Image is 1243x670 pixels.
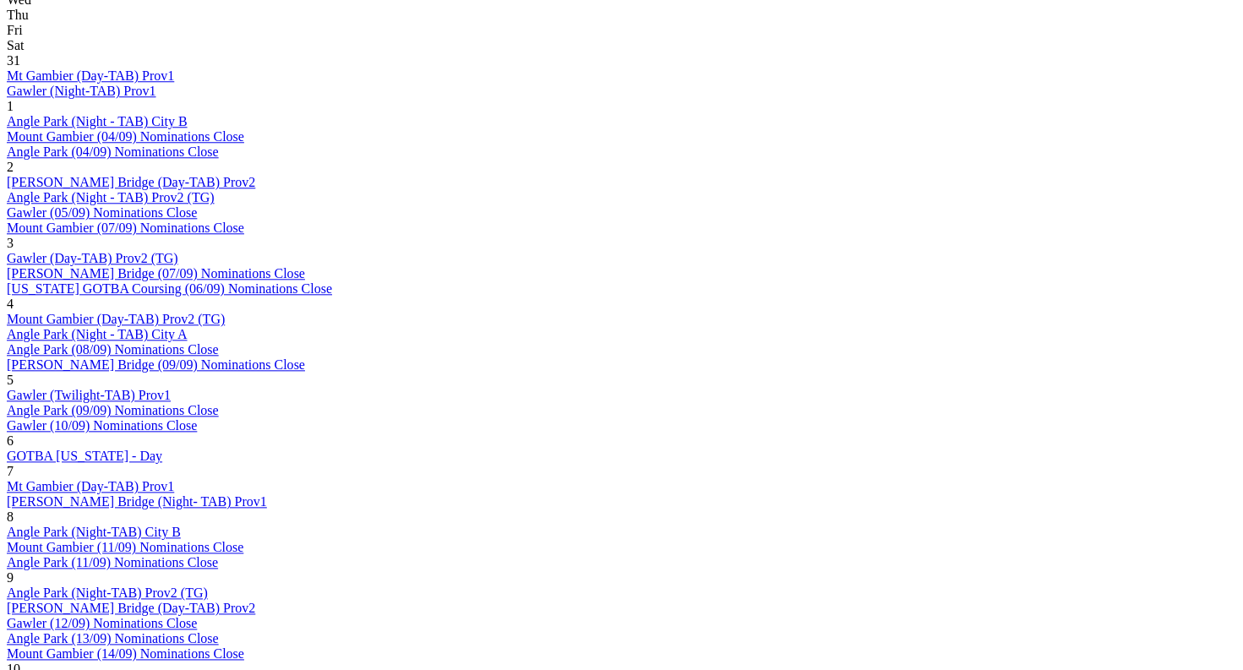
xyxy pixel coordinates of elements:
span: 3 [7,236,14,250]
a: [PERSON_NAME] Bridge (Night- TAB) Prov1 [7,494,267,509]
a: Angle Park (Night - TAB) City B [7,114,188,128]
a: Mt Gambier (Day-TAB) Prov1 [7,479,174,493]
a: Gawler (Night-TAB) Prov1 [7,84,155,98]
a: Gawler (Day-TAB) Prov2 (TG) [7,251,178,265]
a: Mount Gambier (Day-TAB) Prov2 (TG) [7,312,225,326]
span: 7 [7,464,14,478]
span: 8 [7,509,14,524]
span: 31 [7,53,20,68]
div: Fri [7,23,1236,38]
a: Angle Park (Night-TAB) City B [7,525,181,539]
a: [PERSON_NAME] Bridge (09/09) Nominations Close [7,357,305,372]
a: Gawler (Twilight-TAB) Prov1 [7,388,171,402]
div: Thu [7,8,1236,23]
span: 6 [7,433,14,448]
a: [PERSON_NAME] Bridge (Day-TAB) Prov2 [7,175,255,189]
a: Angle Park (04/09) Nominations Close [7,144,219,159]
a: Angle Park (Night - TAB) City A [7,327,188,341]
a: Mount Gambier (14/09) Nominations Close [7,646,244,661]
a: [PERSON_NAME] Bridge (07/09) Nominations Close [7,266,305,281]
a: Gawler (05/09) Nominations Close [7,205,197,220]
a: Mount Gambier (11/09) Nominations Close [7,540,243,554]
div: Sat [7,38,1236,53]
a: Angle Park (Night - TAB) Prov2 (TG) [7,190,215,204]
span: 1 [7,99,14,113]
a: Angle Park (08/09) Nominations Close [7,342,219,357]
a: Gawler (12/09) Nominations Close [7,616,197,630]
a: Angle Park (09/09) Nominations Close [7,403,219,417]
a: [US_STATE] GOTBA Coursing (06/09) Nominations Close [7,281,332,296]
a: Mount Gambier (04/09) Nominations Close [7,129,244,144]
a: GOTBA [US_STATE] - Day [7,449,162,463]
a: Mt Gambier (Day-TAB) Prov1 [7,68,174,83]
a: Angle Park (13/09) Nominations Close [7,631,219,645]
a: Gawler (10/09) Nominations Close [7,418,197,433]
a: Angle Park (Night-TAB) Prov2 (TG) [7,586,208,600]
a: [PERSON_NAME] Bridge (Day-TAB) Prov2 [7,601,255,615]
a: Angle Park (11/09) Nominations Close [7,555,218,569]
a: Mount Gambier (07/09) Nominations Close [7,221,244,235]
span: 9 [7,570,14,585]
span: 5 [7,373,14,387]
span: 2 [7,160,14,174]
span: 4 [7,297,14,311]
